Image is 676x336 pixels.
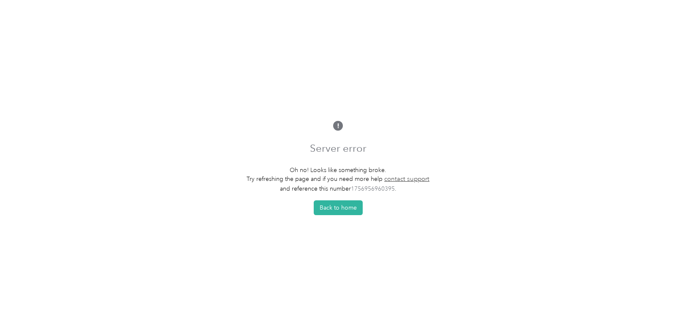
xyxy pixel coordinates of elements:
[629,289,676,336] iframe: Everlance-gr Chat Button Frame
[247,175,429,184] p: Try refreshing the page and if you need more help
[247,184,429,193] p: and reference this number .
[247,166,429,175] p: Oh no! Looks like something broke.
[310,138,367,158] h1: Server error
[384,175,429,183] a: contact support
[314,200,363,215] button: Back to home
[351,185,395,192] span: 1756956960395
